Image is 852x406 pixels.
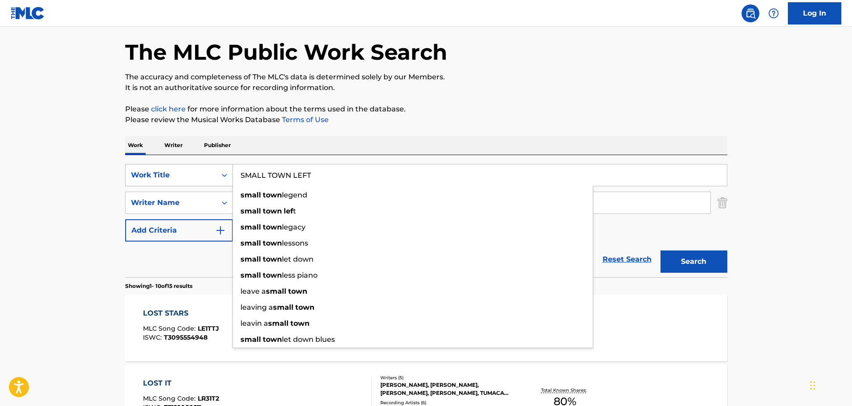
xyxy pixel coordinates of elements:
[788,2,841,25] a: Log In
[745,8,756,19] img: search
[241,335,261,344] strong: small
[241,239,261,247] strong: small
[125,82,727,93] p: It is not an authoritative source for recording information.
[282,191,307,199] span: legend
[125,136,146,155] p: Work
[241,207,261,215] strong: small
[125,115,727,125] p: Please review the Musical Works Database
[295,303,314,312] strong: town
[143,308,219,319] div: LOST STARS
[11,7,45,20] img: MLC Logo
[380,374,515,381] div: Writers ( 5 )
[125,104,727,115] p: Please for more information about the terms used in the database.
[241,319,268,328] span: leavin a
[273,303,294,312] strong: small
[263,271,282,279] strong: town
[380,399,515,406] div: Recording Artists ( 6 )
[810,372,815,399] div: Drag
[282,255,314,263] span: let down
[282,239,308,247] span: lessons
[143,378,219,389] div: LOST IT
[290,319,310,328] strong: town
[125,39,447,66] h1: The MLC Public Work Search
[293,207,296,215] span: t
[541,387,589,394] p: Total Known Shares:
[263,191,282,199] strong: town
[143,333,164,341] span: ISWC :
[125,282,192,290] p: Showing 1 - 10 of 15 results
[263,239,282,247] strong: town
[768,8,779,19] img: help
[263,207,282,215] strong: town
[660,250,727,273] button: Search
[241,271,261,279] strong: small
[125,295,727,361] a: LOST STARSMLC Song Code:LE1TTJISWC:T3095554948Writers (2)[PERSON_NAME], [PERSON_NAME] [PERSON_NAM...
[241,223,261,231] strong: small
[282,223,306,231] span: legacy
[263,223,282,231] strong: town
[125,72,727,82] p: The accuracy and completeness of The MLC's data is determined solely by our Members.
[241,287,266,295] span: leave a
[266,287,286,295] strong: small
[164,333,208,341] span: T3095554948
[125,219,233,242] button: Add Criteria
[131,170,211,180] div: Work Title
[263,335,282,344] strong: town
[198,324,219,332] span: LE1TTJ
[807,363,852,406] iframe: Chat Widget
[765,4,783,22] div: Help
[263,255,282,263] strong: town
[131,197,211,208] div: Writer Name
[241,191,261,199] strong: small
[162,136,185,155] p: Writer
[215,225,226,236] img: 9d2ae6d4665cec9f34b9.svg
[742,4,759,22] a: Public Search
[151,105,186,113] a: click here
[201,136,233,155] p: Publisher
[598,250,656,269] a: Reset Search
[268,319,289,328] strong: small
[241,255,261,263] strong: small
[198,394,219,402] span: LR31T2
[282,271,318,279] span: less piano
[717,192,727,214] img: Delete Criterion
[143,324,198,332] span: MLC Song Code :
[288,287,307,295] strong: town
[282,335,335,344] span: let down blues
[125,164,727,277] form: Search Form
[143,394,198,402] span: MLC Song Code :
[284,207,293,215] strong: lef
[380,381,515,397] div: [PERSON_NAME], [PERSON_NAME], [PERSON_NAME], [PERSON_NAME], TUMACA TUMACA
[280,115,329,124] a: Terms of Use
[241,303,273,312] span: leaving a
